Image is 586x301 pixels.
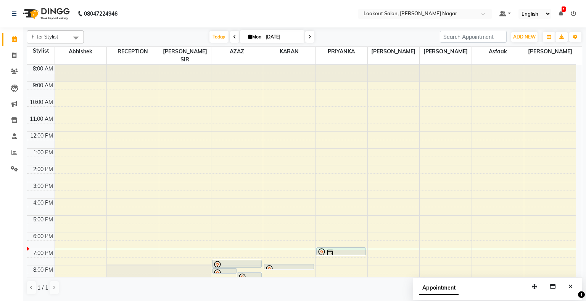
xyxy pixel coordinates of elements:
[19,3,72,24] img: logo
[32,199,55,207] div: 4:00 PM
[419,281,459,295] span: Appointment
[562,6,566,12] span: 1
[420,47,472,56] span: [PERSON_NAME]
[32,232,55,240] div: 6:00 PM
[31,82,55,90] div: 9:00 AM
[32,34,58,40] span: Filter Stylist
[37,284,48,292] span: 1 / 1
[28,115,55,123] div: 11:00 AM
[32,182,55,190] div: 3:00 PM
[316,47,367,56] span: PRIYANKA
[32,149,55,157] div: 1:00 PM
[559,10,563,17] a: 1
[524,47,576,56] span: [PERSON_NAME]
[264,264,313,269] div: [PERSON_NAME] - 2365, TK04, 08:00 PM-08:15 PM, Hair Cut - [PERSON_NAME] Trim ([DEMOGRAPHIC_DATA])
[209,31,229,43] span: Today
[213,269,237,273] div: [PERSON_NAME], TK01, 08:15 PM-08:30 PM, Hair Cut - Shave ([DEMOGRAPHIC_DATA])
[246,34,263,40] span: Mon
[55,47,107,56] span: abhishek
[263,31,301,43] input: 2025-09-01
[32,266,55,274] div: 8:00 PM
[27,47,55,55] div: Stylist
[32,249,55,257] div: 7:00 PM
[565,281,576,293] button: Close
[511,32,538,42] button: ADD NEW
[84,3,118,24] b: 08047224946
[263,47,315,56] span: kARAN
[29,132,55,140] div: 12:00 PM
[513,34,536,40] span: ADD NEW
[213,260,261,267] div: [PERSON_NAME], TK01, 07:45 PM-08:15 PM, Hair Cut - Haircut With Senior Stylist ([DEMOGRAPHIC_DATA])
[32,216,55,224] div: 5:00 PM
[368,47,420,56] span: [PERSON_NAME]
[28,98,55,106] div: 10:00 AM
[317,248,365,255] div: [PERSON_NAME] [DATE], TK05, 07:00 PM-07:30 PM, Waxing - Full Legs (Liposoluble)
[472,47,524,56] span: Asfaak
[31,65,55,73] div: 8:00 AM
[211,47,263,56] span: AZAZ
[159,47,211,64] span: [PERSON_NAME] SIR
[32,165,55,173] div: 2:00 PM
[237,273,261,280] div: [PERSON_NAME], TK03, 08:30 PM-09:00 PM, Hair Cut - Haircut With Senior Stylist ([DEMOGRAPHIC_DATA])
[440,31,507,43] input: Search Appointment
[107,47,159,56] span: RECEPTION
